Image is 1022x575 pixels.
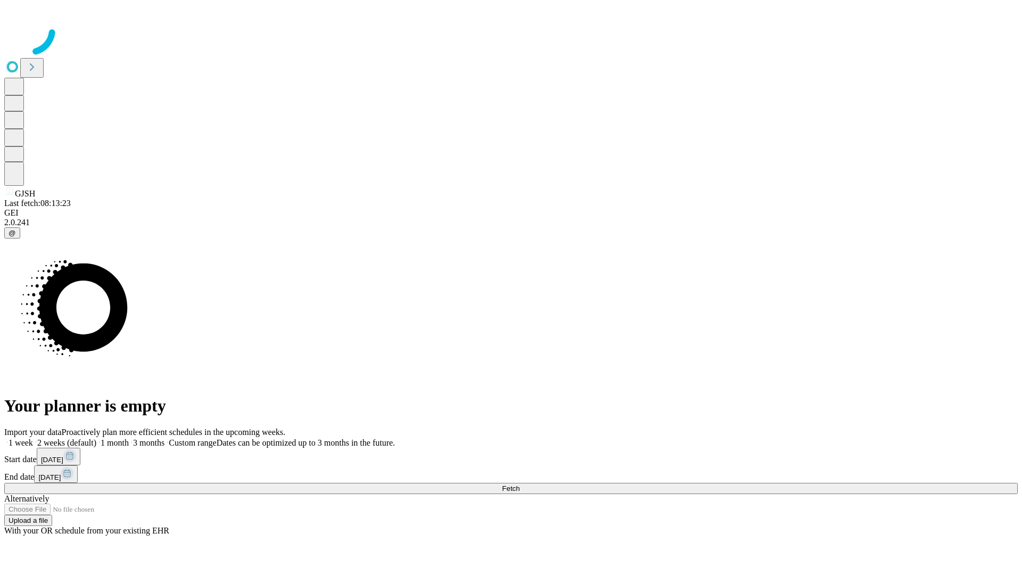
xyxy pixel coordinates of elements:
[4,218,1018,227] div: 2.0.241
[4,526,169,535] span: With your OR schedule from your existing EHR
[4,515,52,526] button: Upload a file
[37,438,96,447] span: 2 weeks (default)
[217,438,395,447] span: Dates can be optimized up to 3 months in the future.
[4,465,1018,483] div: End date
[38,473,61,481] span: [DATE]
[4,227,20,239] button: @
[34,465,78,483] button: [DATE]
[4,448,1018,465] div: Start date
[4,428,62,437] span: Import your data
[4,494,49,503] span: Alternatively
[9,229,16,237] span: @
[37,448,80,465] button: [DATE]
[9,438,33,447] span: 1 week
[502,484,520,492] span: Fetch
[4,199,71,208] span: Last fetch: 08:13:23
[15,189,35,198] span: GJSH
[133,438,164,447] span: 3 months
[4,208,1018,218] div: GEI
[169,438,216,447] span: Custom range
[62,428,285,437] span: Proactively plan more efficient schedules in the upcoming weeks.
[41,456,63,464] span: [DATE]
[4,483,1018,494] button: Fetch
[4,396,1018,416] h1: Your planner is empty
[101,438,129,447] span: 1 month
